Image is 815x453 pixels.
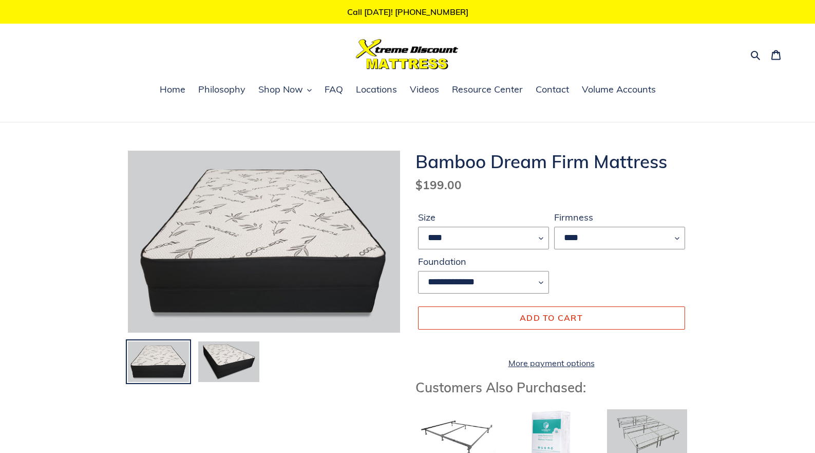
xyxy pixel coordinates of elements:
span: $199.00 [415,177,462,192]
a: Videos [405,82,444,98]
span: Philosophy [198,83,245,96]
a: Locations [351,82,402,98]
span: Locations [356,83,397,96]
a: Home [155,82,191,98]
img: Load image into Gallery viewer, Bamboo Dream Firm Mattress [127,340,190,384]
span: Volume Accounts [582,83,656,96]
span: Contact [536,83,569,96]
a: Philosophy [193,82,251,98]
a: Volume Accounts [577,82,661,98]
label: Foundation [418,255,549,268]
a: Contact [530,82,574,98]
label: Size [418,210,549,224]
a: More payment options [418,357,685,369]
button: Add to cart [418,306,685,329]
a: Resource Center [447,82,528,98]
span: Add to cart [520,313,583,323]
span: FAQ [325,83,343,96]
span: Shop Now [258,83,303,96]
a: FAQ [319,82,348,98]
h1: Bamboo Dream Firm Mattress [415,151,688,172]
img: Xtreme Discount Mattress [356,39,459,69]
span: Resource Center [452,83,523,96]
span: Home [160,83,185,96]
label: Firmness [554,210,685,224]
button: Shop Now [253,82,317,98]
span: Videos [410,83,439,96]
h3: Customers Also Purchased: [415,379,688,395]
img: Load image into Gallery viewer, Bamboo Dream Firm Mattress [197,340,260,384]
